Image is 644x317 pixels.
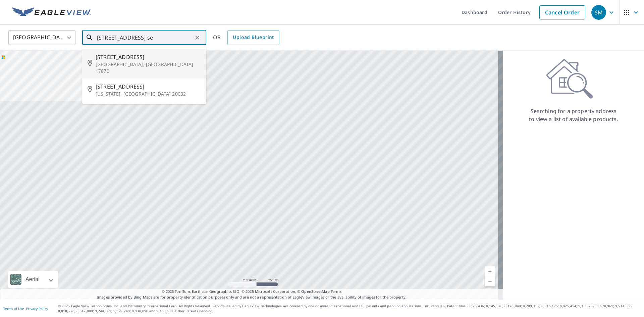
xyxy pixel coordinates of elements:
[3,307,48,311] p: |
[26,306,48,311] a: Privacy Policy
[331,289,342,294] a: Terms
[233,33,274,42] span: Upload Blueprint
[485,276,495,286] a: Current Level 5, Zoom Out
[96,83,201,91] span: [STREET_ADDRESS]
[193,33,202,42] button: Clear
[485,266,495,276] a: Current Level 5, Zoom In
[96,61,201,74] p: [GEOGRAPHIC_DATA], [GEOGRAPHIC_DATA] 17870
[529,107,619,123] p: Searching for a property address to view a list of available products.
[162,289,342,295] span: © 2025 TomTom, Earthstar Geographics SIO, © 2025 Microsoft Corporation, ©
[96,91,201,97] p: [US_STATE], [GEOGRAPHIC_DATA] 20032
[8,271,58,288] div: Aerial
[12,7,91,17] img: EV Logo
[96,53,201,61] span: [STREET_ADDRESS]
[3,306,24,311] a: Terms of Use
[58,304,641,314] p: © 2025 Eagle View Technologies, Inc. and Pictometry International Corp. All Rights Reserved. Repo...
[8,28,75,47] div: [GEOGRAPHIC_DATA]
[591,5,606,20] div: SM
[227,30,279,45] a: Upload Blueprint
[23,271,42,288] div: Aerial
[97,28,193,47] input: Search by address or latitude-longitude
[539,5,585,19] a: Cancel Order
[301,289,329,294] a: OpenStreetMap
[213,30,279,45] div: OR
